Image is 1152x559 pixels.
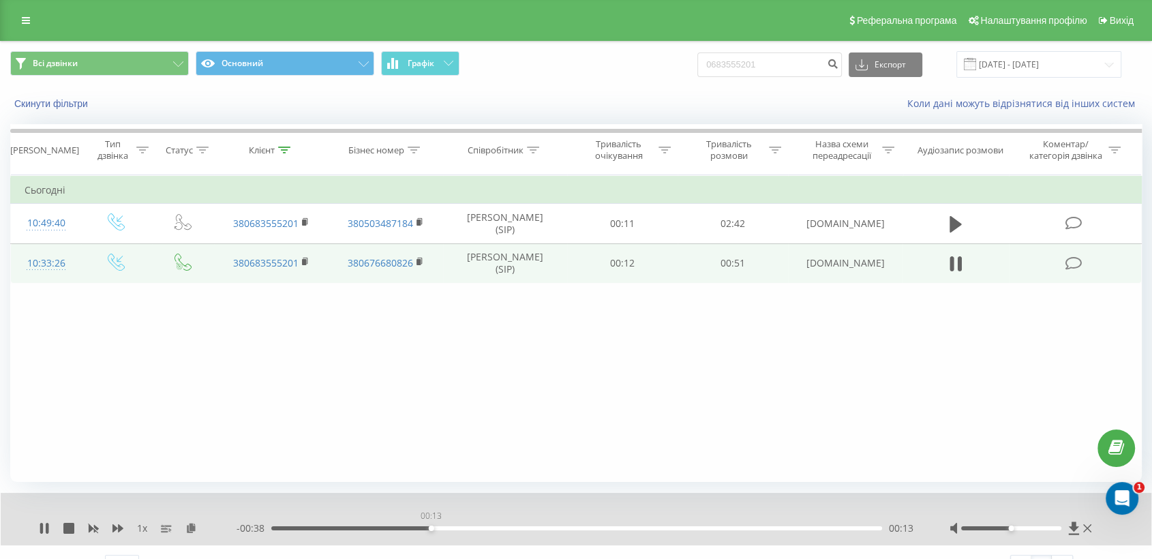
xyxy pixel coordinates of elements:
a: 380683555201 [233,256,299,269]
a: Коли дані можуть відрізнятися вiд інших систем [907,97,1142,110]
div: Аудіозапис розмови [918,145,1003,156]
div: 00:13 [418,507,444,526]
button: Експорт [849,52,922,77]
div: 10:33:26 [25,250,67,277]
td: [PERSON_NAME] (SIP) [443,243,566,283]
span: 1 [1134,482,1145,493]
div: Назва схеми переадресації [806,138,879,162]
span: Вихід [1110,15,1134,26]
div: Клієнт [249,145,275,156]
iframe: Intercom live chat [1106,482,1138,515]
div: Співробітник [468,145,524,156]
div: Accessibility label [1008,526,1014,531]
a: 380503487184 [348,217,413,230]
td: [DOMAIN_NAME] [788,243,903,283]
div: [PERSON_NAME] [10,145,79,156]
td: 02:42 [678,204,788,243]
div: Бізнес номер [348,145,404,156]
td: [DOMAIN_NAME] [788,204,903,243]
button: Графік [381,51,459,76]
span: Налаштування профілю [980,15,1087,26]
button: Скинути фільтри [10,97,95,110]
span: 00:13 [889,522,913,535]
button: Основний [196,51,374,76]
span: Графік [408,59,434,68]
div: Статус [166,145,193,156]
div: Тривалість розмови [693,138,766,162]
div: Тривалість очікування [582,138,655,162]
button: Всі дзвінки [10,51,189,76]
td: [PERSON_NAME] (SIP) [443,204,566,243]
div: 10:49:40 [25,210,67,237]
input: Пошук за номером [697,52,842,77]
div: Коментар/категорія дзвінка [1025,138,1105,162]
div: Тип дзвінка [93,138,133,162]
td: 00:11 [567,204,678,243]
td: 00:51 [678,243,788,283]
span: Реферальна програма [857,15,957,26]
a: 380676680826 [348,256,413,269]
span: - 00:38 [237,522,271,535]
td: Сьогодні [11,177,1142,204]
span: 1 x [137,522,147,535]
td: 00:12 [567,243,678,283]
span: Всі дзвінки [33,58,78,69]
a: 380683555201 [233,217,299,230]
div: Accessibility label [429,526,434,531]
